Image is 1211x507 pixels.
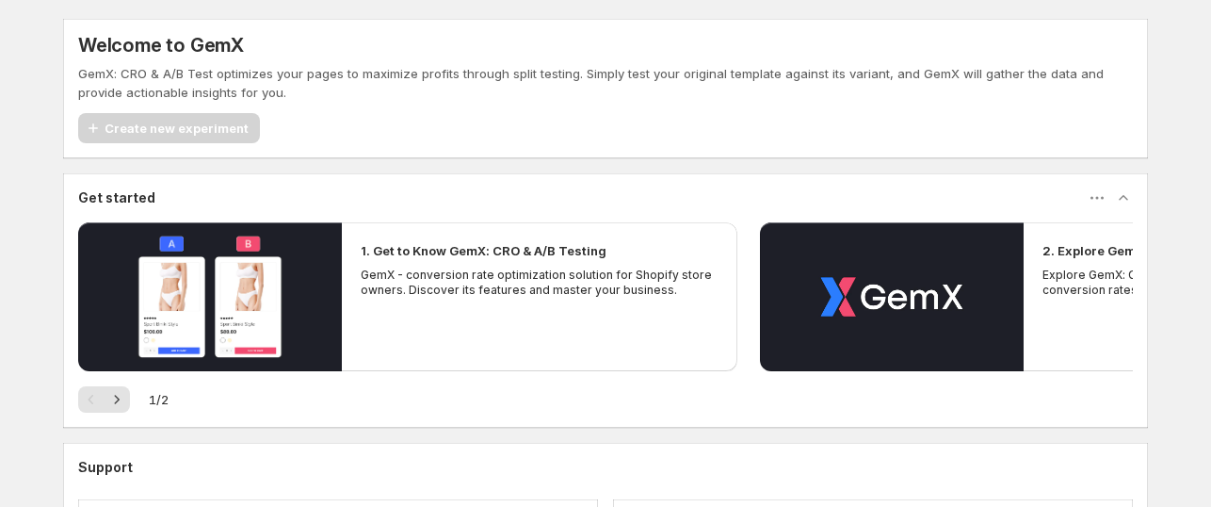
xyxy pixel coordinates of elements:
h3: Get started [78,188,155,207]
h3: Support [78,458,133,477]
button: Play video [760,222,1024,371]
button: Next [104,386,130,413]
nav: Pagination [78,386,130,413]
button: Play video [78,222,342,371]
h5: Welcome to GemX [78,34,244,57]
h2: 1. Get to Know GemX: CRO & A/B Testing [361,241,606,260]
span: 1 / 2 [149,390,169,409]
p: GemX - conversion rate optimization solution for Shopify store owners. Discover its features and ... [361,268,719,298]
p: GemX: CRO & A/B Test optimizes your pages to maximize profits through split testing. Simply test ... [78,64,1133,102]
